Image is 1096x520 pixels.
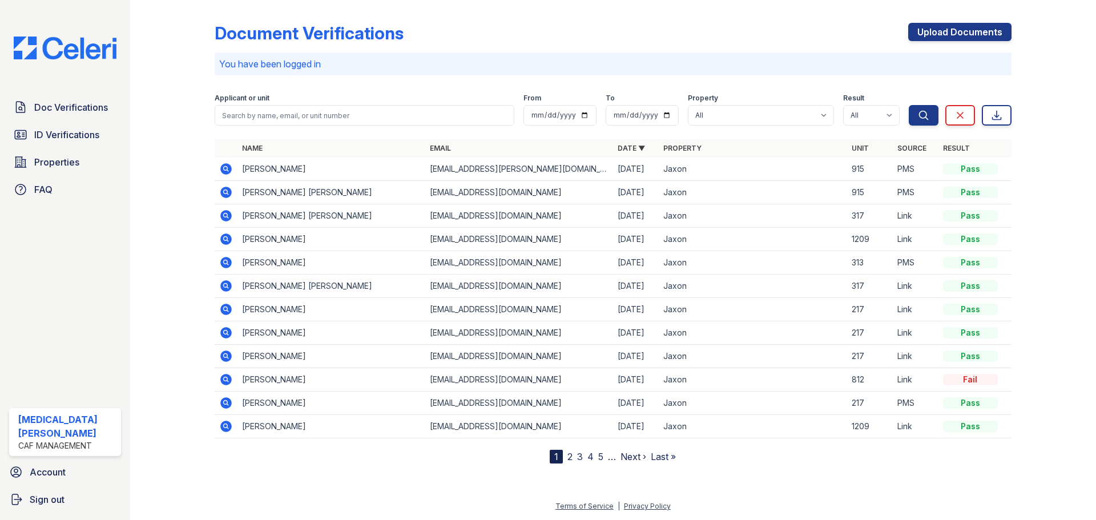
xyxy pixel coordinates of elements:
[908,23,1012,41] a: Upload Documents
[34,155,79,169] span: Properties
[425,345,613,368] td: [EMAIL_ADDRESS][DOMAIN_NAME]
[215,94,269,103] label: Applicant or unit
[659,298,847,321] td: Jaxon
[237,415,425,438] td: [PERSON_NAME]
[613,392,659,415] td: [DATE]
[943,144,970,152] a: Result
[587,451,594,462] a: 4
[613,158,659,181] td: [DATE]
[523,94,541,103] label: From
[425,415,613,438] td: [EMAIL_ADDRESS][DOMAIN_NAME]
[893,228,938,251] td: Link
[9,123,121,146] a: ID Verifications
[843,94,864,103] label: Result
[18,440,116,452] div: CAF Management
[219,57,1007,71] p: You have been logged in
[943,210,998,221] div: Pass
[613,345,659,368] td: [DATE]
[18,413,116,440] div: [MEDICAL_DATA][PERSON_NAME]
[847,275,893,298] td: 317
[30,493,65,506] span: Sign out
[34,183,53,196] span: FAQ
[613,228,659,251] td: [DATE]
[242,144,263,152] a: Name
[34,100,108,114] span: Doc Verifications
[237,251,425,275] td: [PERSON_NAME]
[943,374,998,385] div: Fail
[5,461,126,483] a: Account
[897,144,926,152] a: Source
[425,251,613,275] td: [EMAIL_ADDRESS][DOMAIN_NAME]
[430,144,451,152] a: Email
[893,158,938,181] td: PMS
[613,368,659,392] td: [DATE]
[943,187,998,198] div: Pass
[5,488,126,511] a: Sign out
[659,345,847,368] td: Jaxon
[893,392,938,415] td: PMS
[237,321,425,345] td: [PERSON_NAME]
[613,181,659,204] td: [DATE]
[659,204,847,228] td: Jaxon
[624,502,671,510] a: Privacy Policy
[893,368,938,392] td: Link
[5,37,126,59] img: CE_Logo_Blue-a8612792a0a2168367f1c8372b55b34899dd931a85d93a1a3d3e32e68fde9ad4.png
[215,23,404,43] div: Document Verifications
[847,228,893,251] td: 1209
[215,105,514,126] input: Search by name, email, or unit number
[847,415,893,438] td: 1209
[893,415,938,438] td: Link
[943,350,998,362] div: Pass
[847,392,893,415] td: 217
[577,451,583,462] a: 3
[598,451,603,462] a: 5
[893,345,938,368] td: Link
[34,128,99,142] span: ID Verifications
[567,451,573,462] a: 2
[893,204,938,228] td: Link
[30,465,66,479] span: Account
[425,158,613,181] td: [EMAIL_ADDRESS][PERSON_NAME][DOMAIN_NAME]
[555,502,614,510] a: Terms of Service
[237,368,425,392] td: [PERSON_NAME]
[943,327,998,338] div: Pass
[847,158,893,181] td: 915
[659,181,847,204] td: Jaxon
[613,321,659,345] td: [DATE]
[943,257,998,268] div: Pass
[237,275,425,298] td: [PERSON_NAME] [PERSON_NAME]
[550,450,563,463] div: 1
[893,275,938,298] td: Link
[847,321,893,345] td: 217
[651,451,676,462] a: Last »
[613,204,659,228] td: [DATE]
[943,397,998,409] div: Pass
[9,178,121,201] a: FAQ
[847,204,893,228] td: 317
[237,228,425,251] td: [PERSON_NAME]
[618,144,645,152] a: Date ▼
[613,298,659,321] td: [DATE]
[847,298,893,321] td: 217
[943,163,998,175] div: Pass
[9,96,121,119] a: Doc Verifications
[688,94,718,103] label: Property
[847,368,893,392] td: 812
[659,368,847,392] td: Jaxon
[618,502,620,510] div: |
[425,204,613,228] td: [EMAIL_ADDRESS][DOMAIN_NAME]
[663,144,702,152] a: Property
[606,94,615,103] label: To
[893,181,938,204] td: PMS
[425,368,613,392] td: [EMAIL_ADDRESS][DOMAIN_NAME]
[659,228,847,251] td: Jaxon
[659,392,847,415] td: Jaxon
[893,298,938,321] td: Link
[237,345,425,368] td: [PERSON_NAME]
[847,251,893,275] td: 313
[943,304,998,315] div: Pass
[425,321,613,345] td: [EMAIL_ADDRESS][DOMAIN_NAME]
[237,392,425,415] td: [PERSON_NAME]
[425,181,613,204] td: [EMAIL_ADDRESS][DOMAIN_NAME]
